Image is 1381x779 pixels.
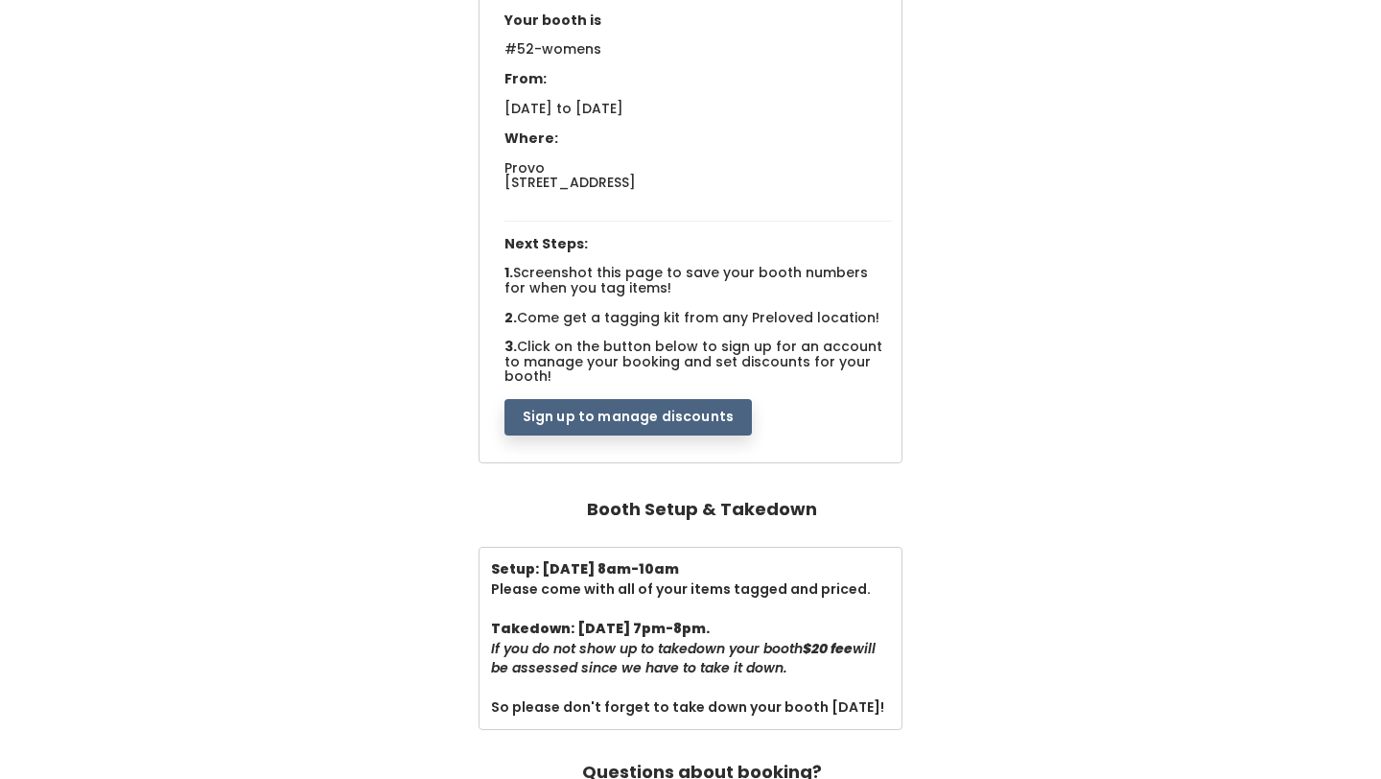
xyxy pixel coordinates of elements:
[504,399,752,436] button: Sign up to manage discounts
[504,337,882,386] span: Click on the button below to sign up for an account to manage your booking and set discounts for ...
[504,129,558,148] span: Where:
[803,639,853,658] b: $20 fee
[504,11,601,30] span: Your booth is
[504,263,868,296] span: Screenshot this page to save your booth numbers for when you tag items!
[491,559,679,578] b: Setup: [DATE] 8am-10am
[491,619,710,638] b: Takedown: [DATE] 7pm-8pm.
[491,639,876,678] i: If you do not show up to takedown your booth will be assessed since we have to take it down.
[495,4,902,436] div: 1. 2. 3.
[504,69,547,88] span: From:
[587,490,817,529] h4: Booth Setup & Takedown
[491,559,891,718] div: Please come with all of your items tagged and priced. So please don't forget to take down your bo...
[517,308,879,327] span: Come get a tagging kit from any Preloved location!
[504,158,636,192] span: Provo [STREET_ADDRESS]
[504,407,752,426] a: Sign up to manage discounts
[504,99,623,118] span: [DATE] to [DATE]
[504,39,601,70] span: #52-womens
[504,234,588,253] span: Next Steps:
